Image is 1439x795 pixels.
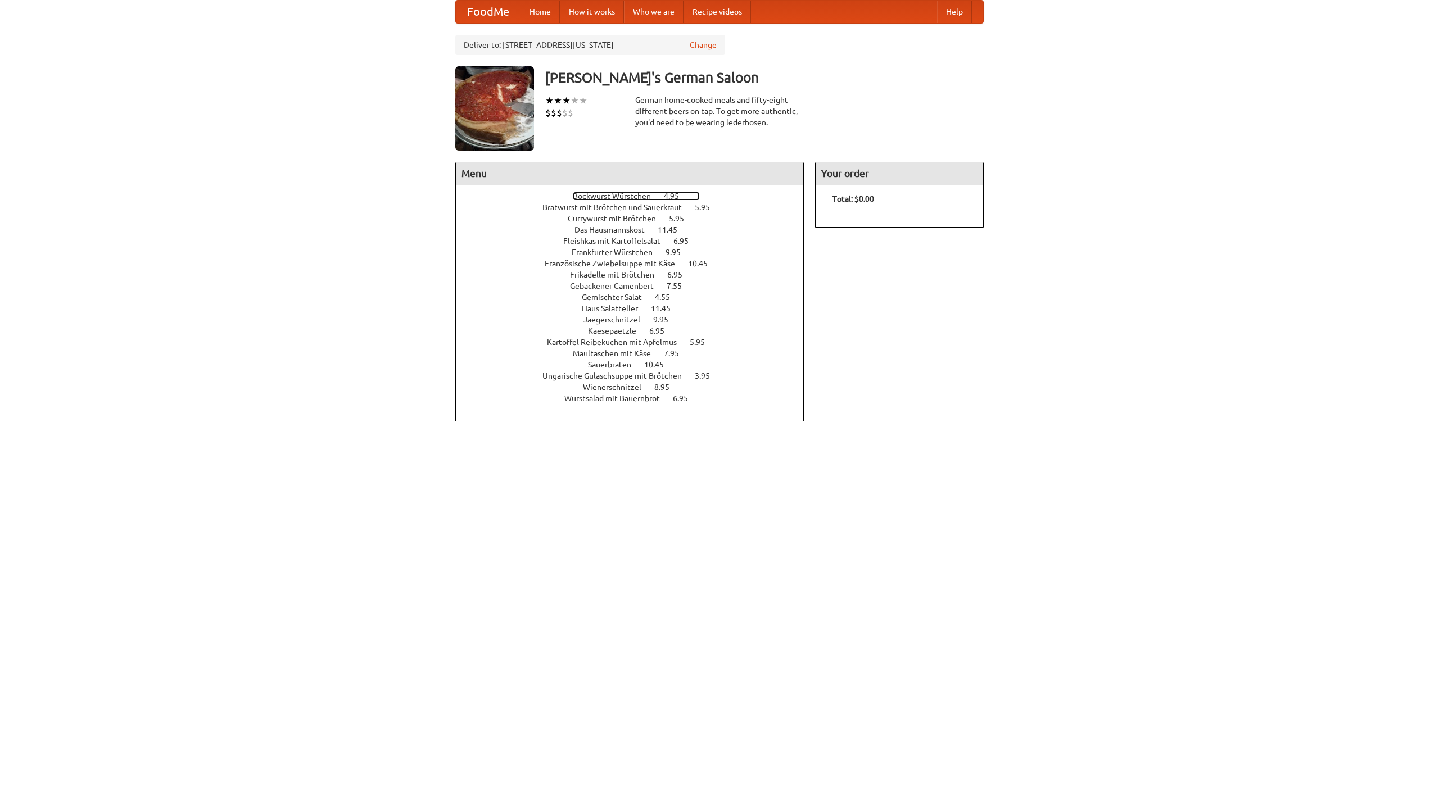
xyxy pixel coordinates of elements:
[673,237,700,246] span: 6.95
[542,371,731,380] a: Ungarische Gulaschsuppe mit Brötchen 3.95
[624,1,684,23] a: Who we are
[667,281,693,290] span: 7.55
[588,326,685,335] a: Kaesepaetzle 6.95
[564,394,671,403] span: Wurstsalad mit Bauernbrot
[563,237,672,246] span: Fleishkas mit Kartoffelsalat
[562,107,568,119] li: $
[545,259,686,268] span: Französische Zwiebelsuppe mit Käse
[547,338,688,347] span: Kartoffel Reibekuchen mit Apfelmus
[547,338,726,347] a: Kartoffel Reibekuchen mit Apfelmus 5.95
[684,1,751,23] a: Recipe videos
[545,107,551,119] li: $
[573,349,662,358] span: Maultaschen mit Käse
[588,360,642,369] span: Sauerbraten
[568,214,667,223] span: Currywurst mit Brötchen
[456,162,803,185] h4: Menu
[572,248,702,257] a: Frankfurter Würstchen 9.95
[816,162,983,185] h4: Your order
[588,326,648,335] span: Kaesepaetzle
[556,107,562,119] li: $
[570,281,703,290] a: Gebackener Camenbert 7.55
[582,304,649,313] span: Haus Salatteller
[937,1,972,23] a: Help
[563,237,709,246] a: Fleishkas mit Kartoffelsalat 6.95
[583,383,690,392] a: Wienerschnitzel 8.95
[545,94,554,107] li: ★
[655,293,681,302] span: 4.55
[573,349,700,358] a: Maultaschen mit Käse 7.95
[690,39,717,51] a: Change
[562,94,571,107] li: ★
[542,371,693,380] span: Ungarische Gulaschsuppe mit Brötchen
[545,259,728,268] a: Französische Zwiebelsuppe mit Käse 10.45
[644,360,675,369] span: 10.45
[653,315,680,324] span: 9.95
[666,248,692,257] span: 9.95
[551,107,556,119] li: $
[574,225,656,234] span: Das Hausmannskost
[455,35,725,55] div: Deliver to: [STREET_ADDRESS][US_STATE]
[588,360,685,369] a: Sauerbraten 10.45
[669,214,695,223] span: 5.95
[667,270,694,279] span: 6.95
[688,259,719,268] span: 10.45
[664,349,690,358] span: 7.95
[455,66,534,151] img: angular.jpg
[582,293,653,302] span: Gemischter Salat
[583,315,651,324] span: Jaegerschnitzel
[664,192,690,201] span: 4.95
[832,194,874,203] b: Total: $0.00
[658,225,689,234] span: 11.45
[635,94,804,128] div: German home-cooked meals and fifty-eight different beers on tap. To get more authentic, you'd nee...
[654,383,681,392] span: 8.95
[545,66,984,89] h3: [PERSON_NAME]'s German Saloon
[574,225,698,234] a: Das Hausmannskost 11.45
[573,192,662,201] span: Bockwurst Würstchen
[649,326,676,335] span: 6.95
[690,338,716,347] span: 5.95
[568,107,573,119] li: $
[573,192,700,201] a: Bockwurst Würstchen 4.95
[554,94,562,107] li: ★
[564,394,709,403] a: Wurstsalad mit Bauernbrot 6.95
[582,293,691,302] a: Gemischter Salat 4.55
[571,94,579,107] li: ★
[572,248,664,257] span: Frankfurter Würstchen
[570,270,666,279] span: Frikadelle mit Brötchen
[695,371,721,380] span: 3.95
[560,1,624,23] a: How it works
[542,203,693,212] span: Bratwurst mit Brötchen und Sauerkraut
[651,304,682,313] span: 11.45
[583,315,689,324] a: Jaegerschnitzel 9.95
[583,383,653,392] span: Wienerschnitzel
[695,203,721,212] span: 5.95
[568,214,705,223] a: Currywurst mit Brötchen 5.95
[673,394,699,403] span: 6.95
[521,1,560,23] a: Home
[570,281,665,290] span: Gebackener Camenbert
[579,94,587,107] li: ★
[542,203,731,212] a: Bratwurst mit Brötchen und Sauerkraut 5.95
[456,1,521,23] a: FoodMe
[582,304,691,313] a: Haus Salatteller 11.45
[570,270,703,279] a: Frikadelle mit Brötchen 6.95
